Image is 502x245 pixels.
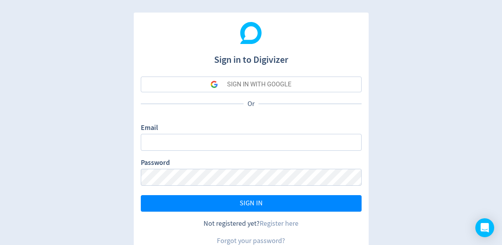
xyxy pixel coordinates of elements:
[240,200,263,207] span: SIGN IN
[475,218,494,237] div: Open Intercom Messenger
[141,123,158,134] label: Email
[244,99,258,109] p: Or
[141,219,362,229] div: Not registered yet?
[260,219,298,228] a: Register here
[240,22,262,44] img: Digivizer Logo
[227,77,291,92] div: SIGN IN WITH GOOGLE
[141,195,362,212] button: SIGN IN
[141,158,170,169] label: Password
[141,46,362,67] h1: Sign in to Digivizer
[141,77,362,92] button: SIGN IN WITH GOOGLE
